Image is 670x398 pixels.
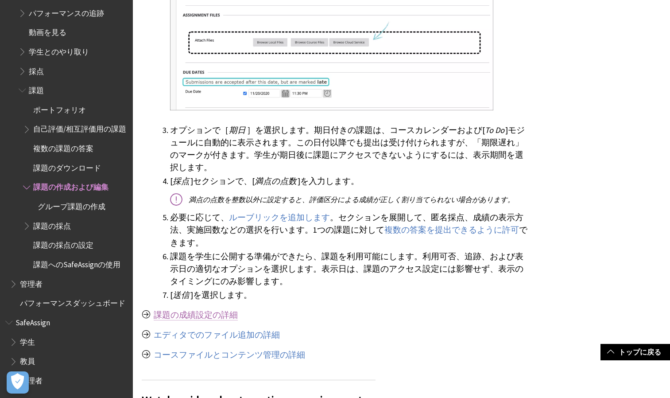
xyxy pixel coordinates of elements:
span: パフォーマンスダッシュボード [20,296,125,308]
span: グループ課題の作成 [38,199,105,211]
span: 学生 [20,335,35,347]
a: 課題の成績設定の詳細 [154,310,238,320]
span: 複数の課題の答案 [33,141,93,153]
span: 課題の採点の設定 [33,238,93,250]
span: 満点の点数 [255,176,297,186]
span: 課題の作成および編集 [33,180,108,192]
a: 複数の答案を提出できるように許可 [384,225,519,235]
li: [ ]を選択します。 [170,289,530,301]
span: 管理者 [20,277,43,289]
span: 管理者 [20,373,43,385]
span: 自己評価/相互評価用の課題 [33,122,126,134]
span: パフォーマンスの追跡 [29,6,104,18]
span: SafeAssign [15,315,50,327]
span: 採点 [29,64,44,76]
a: トップに戻る [600,344,670,360]
span: 動画を見る [29,25,66,37]
span: 教員 [20,354,35,366]
button: 優先設定センターを開く [7,371,29,394]
span: 課題の採点 [33,219,71,230]
p: 満点の点数を整数以外に設定すると、評価区分による成績が正しく割り当てられない場合があります。 [170,195,530,204]
span: 送信 [173,290,190,300]
a: ルーブリックを追加します [229,212,330,223]
a: コースファイルとコンテンツ管理の詳細 [154,350,305,360]
span: 学生とのやり取り [29,44,89,56]
nav: Book outline for Blackboard SafeAssign [5,315,128,388]
a: エディタでのファイル追加の詳細 [154,330,280,340]
span: To Do [485,125,504,135]
li: 課題を学生に公開する準備ができたら、課題を利用可能にします。利用可否、追跡、および表示日の適切なオプションを選択します。表示日は、課題のアクセス設定には影響せず、表示のタイミングにのみ影響します。 [170,250,530,288]
li: オプションで［ ］を選択します。期日付きの課題は、コースカレンダーおよび[ ]モジュールに自動的に表示されます。この日付以降でも提出は受け付けられますが、「期限遅れ」のマークが付きます。学生が期... [170,124,530,174]
span: 課題 [29,83,44,95]
span: 課題のダウンロード [33,160,101,172]
span: 採点 [173,176,190,186]
span: 期日 [229,125,246,135]
li: [ ]セクションで、[ ]を入力します。 [170,175,530,204]
span: ポートフォリオ [33,102,86,114]
li: 必要に応じて、 。セクションを展開して、匿名採点、成績の表示方法、実施回数などの選択を行います。1つの課題に対して できます。 [170,211,530,249]
span: 課題へのSafeAssignの使用 [33,257,120,269]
